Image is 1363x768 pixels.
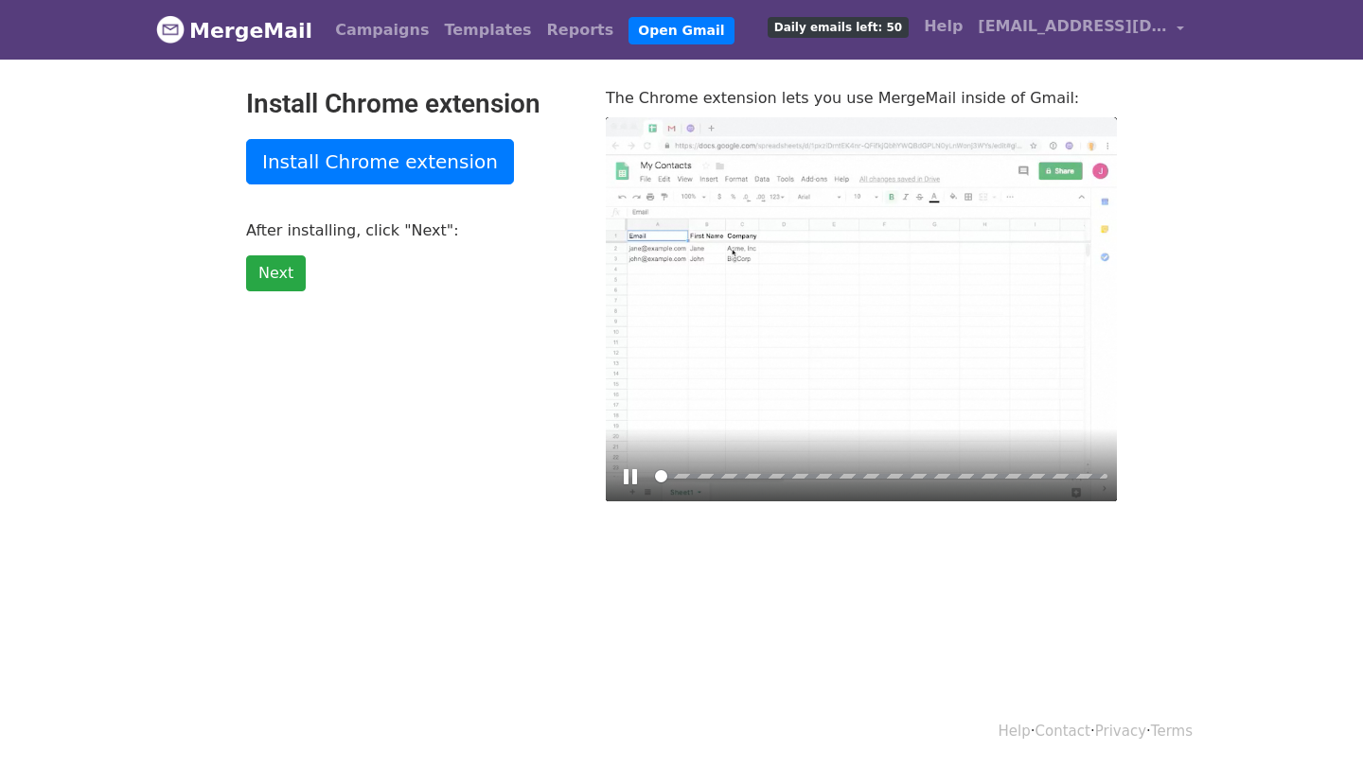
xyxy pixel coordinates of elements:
[999,723,1031,740] a: Help
[156,15,185,44] img: MergeMail logo
[1036,723,1090,740] a: Contact
[540,11,622,49] a: Reports
[768,17,909,38] span: Daily emails left: 50
[978,15,1167,38] span: [EMAIL_ADDRESS][DOMAIN_NAME]
[628,17,734,44] a: Open Gmail
[916,8,970,45] a: Help
[606,88,1117,108] p: The Chrome extension lets you use MergeMail inside of Gmail:
[1095,723,1146,740] a: Privacy
[436,11,539,49] a: Templates
[1151,723,1193,740] a: Terms
[246,139,514,184] a: Install Chrome extension
[327,11,436,49] a: Campaigns
[1268,677,1363,768] iframe: Chat Widget
[655,467,1107,485] input: Seek
[246,255,306,291] a: Next
[246,88,577,120] h2: Install Chrome extension
[760,8,916,45] a: Daily emails left: 50
[970,8,1192,52] a: [EMAIL_ADDRESS][DOMAIN_NAME]
[156,10,312,50] a: MergeMail
[246,220,577,240] p: After installing, click "Next":
[615,462,646,492] button: Play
